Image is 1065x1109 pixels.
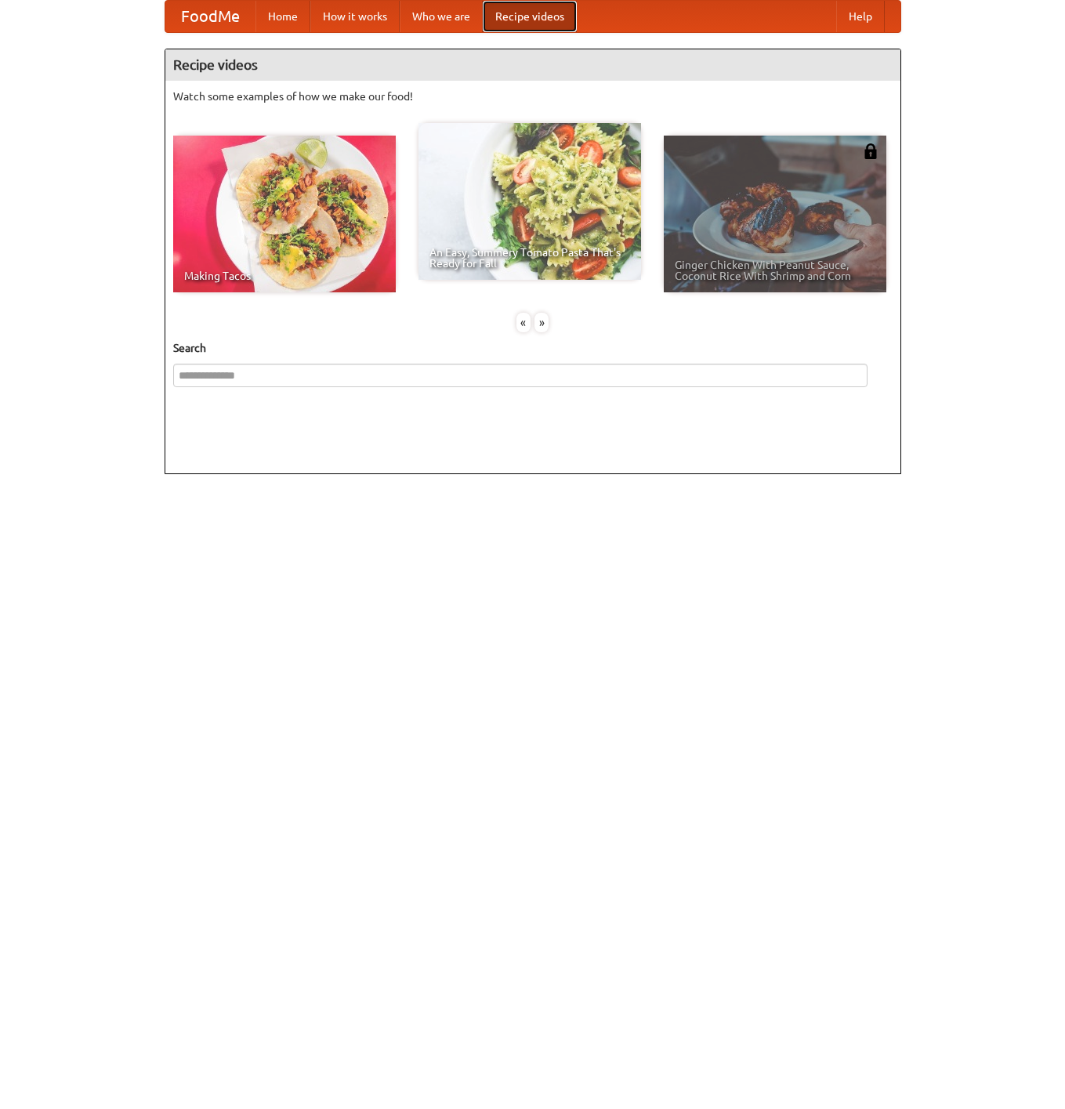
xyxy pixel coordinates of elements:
a: Recipe videos [483,1,577,32]
a: Home [255,1,310,32]
a: Who we are [400,1,483,32]
p: Watch some examples of how we make our food! [173,89,893,104]
span: An Easy, Summery Tomato Pasta That's Ready for Fall [429,247,630,269]
a: Making Tacos [173,136,396,292]
div: » [534,313,549,332]
img: 483408.png [863,143,878,159]
h5: Search [173,340,893,356]
h4: Recipe videos [165,49,900,81]
a: Help [836,1,885,32]
a: How it works [310,1,400,32]
a: An Easy, Summery Tomato Pasta That's Ready for Fall [418,123,641,280]
div: « [516,313,531,332]
a: FoodMe [165,1,255,32]
span: Making Tacos [184,270,385,281]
